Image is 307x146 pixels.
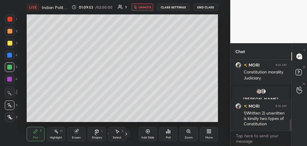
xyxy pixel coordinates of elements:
div: Select [113,136,121,139]
p: [PERSON_NAME], [PERSON_NAME] [236,97,286,106]
div: Z [5,112,18,122]
img: no-rating-badge.077c3623.svg [244,64,247,67]
span: unmute [139,5,151,9]
p: G [303,82,305,86]
div: Add Slide [141,136,154,139]
div: Eraser [72,136,81,139]
div: Shapes [92,136,102,139]
div: 3 [5,38,17,48]
div: 2 [5,26,17,36]
div: Highlight [50,136,62,139]
div: S [122,130,124,133]
div: 1)Written 2) unwritten is kindly two types of Constitution [244,110,287,127]
div: LIVE [27,4,39,11]
div: Poll [166,136,171,139]
div: 7 [125,6,127,9]
div: 8:14 AM [276,63,287,67]
div: 4 [5,50,17,60]
p: D [303,65,305,69]
h4: Indian Polity 2025 mains paper 2 [42,4,69,10]
div: More [205,136,213,139]
div: H [60,130,62,133]
button: CLASS SETTINGS [157,4,190,11]
div: X [5,100,18,110]
div: Zoom [185,136,193,139]
div: 13 [106,132,112,136]
p: T [303,48,305,52]
p: Chat [231,43,250,59]
div: Judiciary [244,75,287,81]
button: End Class [193,4,218,11]
img: 716402c93fa24b79912be94d25d5b619.jpg [235,103,241,109]
img: no-rating-badge.077c3623.svg [244,105,247,108]
img: 716402c93fa24b79912be94d25d5b619.jpg [235,62,241,68]
div: Constitution morality [244,69,287,75]
h6: MORI [247,62,260,68]
img: 4d21a40b2a7748f9934fd9a17f76b7ad.jpg [256,88,262,94]
div: 8:16 AM [276,104,287,108]
h6: MORI [247,103,260,109]
div: grid [231,60,291,131]
button: unmute [132,4,153,11]
img: default.png [260,88,266,94]
div: 1 [5,14,17,24]
div: P [40,130,42,133]
div: 6 [5,74,17,84]
div: Pen [33,136,38,139]
div: C [5,88,18,98]
div: 5 [5,62,17,72]
div: L [101,130,103,133]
